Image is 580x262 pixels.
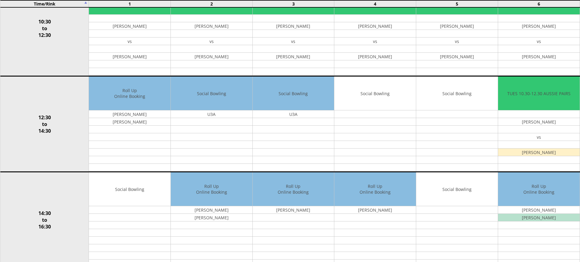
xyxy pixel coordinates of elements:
td: [PERSON_NAME] [89,110,170,118]
td: 12:30 to 14:30 [0,76,89,172]
td: [PERSON_NAME] [498,118,580,126]
td: [PERSON_NAME] [89,53,170,60]
td: [PERSON_NAME] [416,22,498,30]
td: [PERSON_NAME] [89,22,170,30]
td: [PERSON_NAME] [498,53,580,60]
td: [PERSON_NAME] [253,206,334,214]
td: U3A [171,110,252,118]
td: U3A [253,110,334,118]
td: [PERSON_NAME] [416,53,498,60]
td: [PERSON_NAME] [498,214,580,221]
td: Social Bowling [89,172,170,206]
td: Roll Up Online Booking [334,172,416,206]
td: [PERSON_NAME] [171,22,252,30]
td: [PERSON_NAME] [498,149,580,156]
td: Roll Up Online Booking [171,172,252,206]
td: [PERSON_NAME] [334,53,416,60]
td: Social Bowling [334,77,416,110]
td: Roll Up Online Booking [253,172,334,206]
td: 6 [498,0,580,7]
td: [PERSON_NAME] [171,206,252,214]
td: vs [416,38,498,45]
td: [PERSON_NAME] [334,206,416,214]
td: vs [334,38,416,45]
td: [PERSON_NAME] [89,118,170,126]
td: [PERSON_NAME] [334,22,416,30]
td: [PERSON_NAME] [171,53,252,60]
td: [PERSON_NAME] [498,206,580,214]
td: TUES 10.30-12.30 AUSSIE PAIRS [498,77,580,110]
td: vs [498,38,580,45]
td: Roll Up Online Booking [89,77,170,110]
td: 3 [252,0,334,7]
td: 2 [170,0,252,7]
td: Social Bowling [253,77,334,110]
td: vs [171,38,252,45]
td: Roll Up Online Booking [498,172,580,206]
td: [PERSON_NAME] [171,214,252,221]
td: vs [498,133,580,141]
td: Social Bowling [416,172,498,206]
td: 5 [416,0,498,7]
td: Time/Rink [0,0,89,7]
td: [PERSON_NAME] [253,53,334,60]
td: vs [253,38,334,45]
td: vs [89,38,170,45]
td: 4 [334,0,416,7]
td: [PERSON_NAME] [498,22,580,30]
td: [PERSON_NAME] [253,22,334,30]
td: 1 [89,0,171,7]
td: Social Bowling [171,77,252,110]
td: Social Bowling [416,77,498,110]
